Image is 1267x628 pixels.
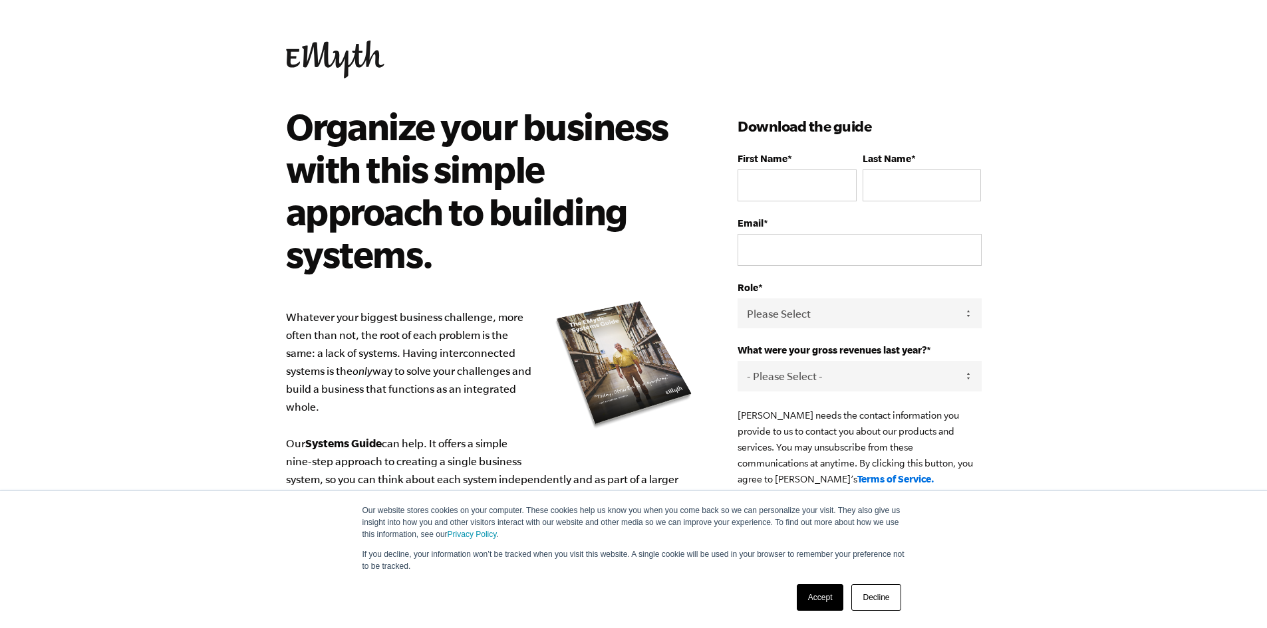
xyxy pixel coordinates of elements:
a: Accept [797,584,844,611]
h3: Download the guide [738,116,981,137]
span: Last Name [863,153,911,164]
p: If you decline, your information won’t be tracked when you visit this website. A single cookie wi... [362,548,905,572]
a: Privacy Policy [448,530,497,539]
span: What were your gross revenues last year? [738,344,926,356]
p: [PERSON_NAME] needs the contact information you provide to us to contact you about our products a... [738,407,981,487]
a: Decline [851,584,901,611]
span: Email [738,217,764,229]
p: Whatever your biggest business challenge, more often than not, the root of each problem is the sa... [286,308,698,542]
a: Terms of Service. [857,473,934,484]
b: Systems Guide [305,437,382,449]
img: EMyth [286,41,384,78]
span: Role [738,282,758,293]
span: First Name [738,153,787,164]
i: only [352,365,372,377]
p: Our website stores cookies on your computer. These cookies help us know you when you come back so... [362,504,905,540]
h2: Organize your business with this simple approach to building systems. [286,105,679,275]
img: e-myth systems guide organize your business [551,296,698,433]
